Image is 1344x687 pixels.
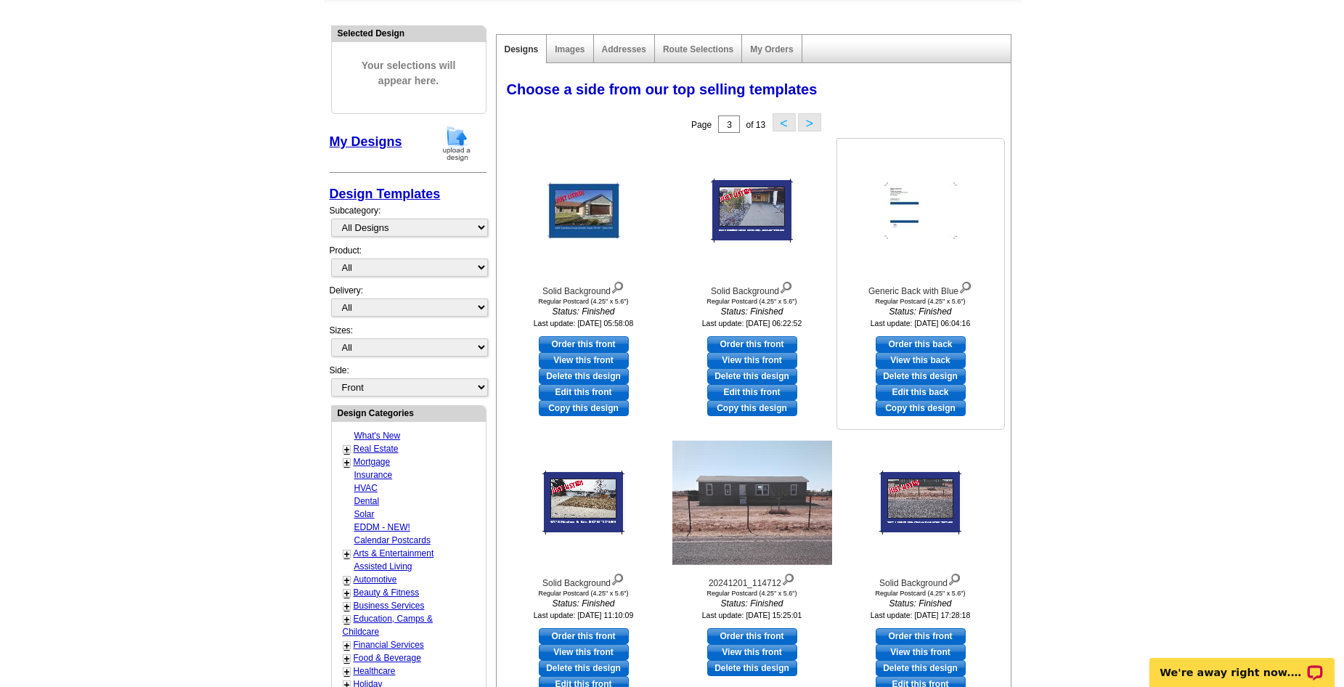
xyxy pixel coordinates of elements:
[750,44,793,54] a: My Orders
[539,336,629,352] a: use this design
[343,614,433,637] a: Education, Camps & Childcare
[438,125,476,162] img: upload-design
[707,384,797,400] a: edit this design
[707,628,797,644] a: use this design
[602,44,646,54] a: Addresses
[507,81,818,97] span: Choose a side from our top selling templates
[841,570,1001,590] div: Solid Background
[504,278,664,298] div: Solid Background
[707,336,797,352] a: use this design
[344,666,350,678] a: +
[672,590,832,597] div: Regular Postcard (4.25" x 5.6")
[330,284,486,324] div: Delivery:
[330,187,441,201] a: Design Templates
[354,431,401,441] a: What's New
[344,588,350,599] a: +
[672,305,832,318] i: Status: Finished
[504,590,664,597] div: Regular Postcard (4.25" x 5.6")
[707,368,797,384] a: Delete this design
[344,601,350,612] a: +
[876,352,966,368] a: View this back
[354,666,396,676] a: Healthcare
[884,182,957,239] img: Generic Back with Blue
[691,120,712,130] span: Page
[539,628,629,644] a: use this design
[841,597,1001,610] i: Status: Finished
[672,441,832,565] img: 20241201_114712
[504,570,664,590] div: Solid Background
[504,305,664,318] i: Status: Finished
[871,319,971,328] small: Last update: [DATE] 06:04:16
[876,336,966,352] a: use this design
[672,278,832,298] div: Solid Background
[344,640,350,651] a: +
[876,384,966,400] a: edit this design
[672,298,832,305] div: Regular Postcard (4.25" x 5.6")
[354,561,412,572] a: Assisted Living
[707,352,797,368] a: View this front
[958,278,972,294] img: view design details
[702,319,802,328] small: Last update: [DATE] 06:22:52
[773,113,796,131] button: <
[672,570,832,590] div: 20241201_114712
[332,26,486,40] div: Selected Design
[707,644,797,660] a: View this front
[354,640,424,650] a: Financial Services
[344,548,350,560] a: +
[876,368,966,384] a: Delete this design
[330,324,486,364] div: Sizes:
[343,44,475,103] span: Your selections will appear here.
[354,522,410,532] a: EDDM - NEW!
[779,278,793,294] img: view design details
[876,644,966,660] a: View this front
[539,400,629,416] a: Copy this design
[663,44,733,54] a: Route Selections
[539,660,629,676] a: Delete this design
[711,179,794,243] img: Solid Background
[798,113,821,131] button: >
[354,574,397,585] a: Automotive
[330,134,402,149] a: My Designs
[841,278,1001,298] div: Generic Back with Blue
[707,660,797,676] a: Delete this design
[876,628,966,644] a: use this design
[354,548,434,558] a: Arts & Entertainment
[344,614,350,625] a: +
[504,597,664,610] i: Status: Finished
[344,457,350,468] a: +
[547,182,620,239] img: Solid Background
[332,406,486,420] div: Design Categories
[354,496,380,506] a: Dental
[876,400,966,416] a: Copy this design
[354,653,421,663] a: Food & Beverage
[539,644,629,660] a: View this front
[344,444,350,455] a: +
[354,444,399,454] a: Real Estate
[534,611,634,619] small: Last update: [DATE] 11:10:09
[746,120,765,130] span: of 13
[707,400,797,416] a: Copy this design
[672,597,832,610] i: Status: Finished
[841,305,1001,318] i: Status: Finished
[876,660,966,676] a: Delete this design
[354,535,431,545] a: Calendar Postcards
[781,570,795,586] img: view design details
[354,601,425,611] a: Business Services
[504,298,664,305] div: Regular Postcard (4.25" x 5.6")
[354,483,378,493] a: HVAC
[344,653,350,664] a: +
[879,471,962,534] img: Solid Background
[539,352,629,368] a: View this front
[1140,641,1344,687] iframe: LiveChat chat widget
[871,611,971,619] small: Last update: [DATE] 17:28:18
[354,509,375,519] a: Solar
[841,590,1001,597] div: Regular Postcard (4.25" x 5.6")
[539,368,629,384] a: Delete this design
[948,570,961,586] img: view design details
[354,457,391,467] a: Mortgage
[330,364,486,398] div: Side:
[611,278,624,294] img: view design details
[330,204,486,244] div: Subcategory:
